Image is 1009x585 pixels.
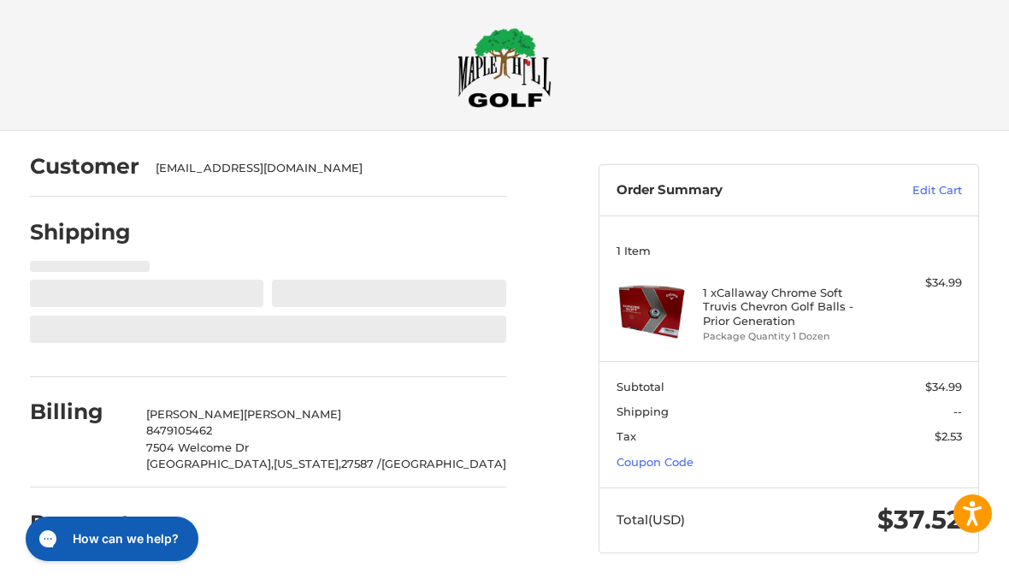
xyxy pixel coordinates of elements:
[935,430,962,444] span: $2.53
[457,28,552,109] img: Maple Hill Golf
[617,456,693,470] a: Coupon Code
[146,441,249,455] span: 7504 Welcome Dr
[156,161,490,178] div: [EMAIL_ADDRESS][DOMAIN_NAME]
[244,408,341,422] span: [PERSON_NAME]
[703,330,871,345] li: Package Quantity 1 Dozen
[30,220,131,246] h2: Shipping
[30,154,139,180] h2: Customer
[876,275,962,292] div: $34.99
[852,183,962,200] a: Edit Cart
[617,405,669,419] span: Shipping
[617,381,664,394] span: Subtotal
[953,405,962,419] span: --
[617,245,962,258] h3: 1 Item
[617,430,636,444] span: Tax
[341,458,381,471] span: 27587 /
[17,511,204,568] iframe: Gorgias live chat messenger
[703,287,871,328] h4: 1 x Callaway Chrome Soft Truvis Chevron Golf Balls - Prior Generation
[146,408,244,422] span: [PERSON_NAME]
[274,458,341,471] span: [US_STATE],
[146,424,212,438] span: 8479105462
[925,381,962,394] span: $34.99
[146,458,274,471] span: [GEOGRAPHIC_DATA],
[30,399,130,426] h2: Billing
[617,183,853,200] h3: Order Summary
[877,505,962,536] span: $37.52
[381,458,506,471] span: [GEOGRAPHIC_DATA]
[30,511,131,537] h2: Payment
[617,512,685,529] span: Total (USD)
